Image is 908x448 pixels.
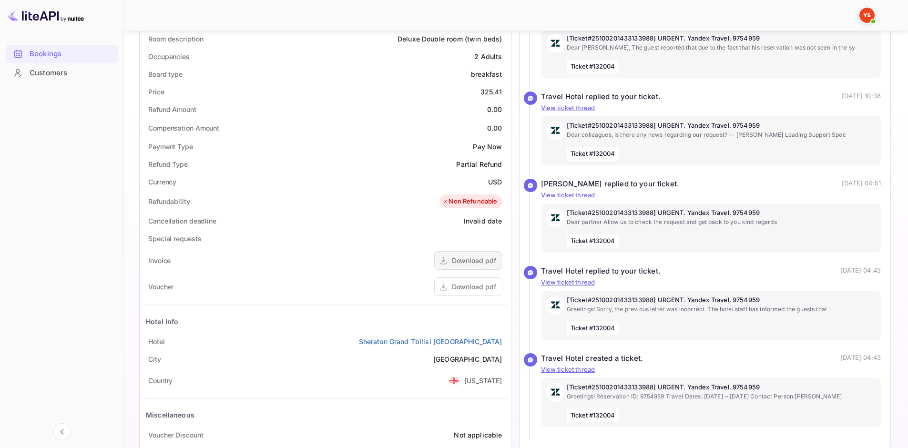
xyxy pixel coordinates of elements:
div: [PERSON_NAME] replied to your ticket. [541,179,680,190]
button: Collapse navigation [53,423,71,440]
div: Board type [148,69,183,79]
div: Bookings [30,49,113,60]
span: Ticket #132004 [567,147,619,161]
div: 2 Adults [474,51,502,61]
div: 325.41 [480,87,502,97]
div: Invoice [148,255,171,265]
span: United States [449,372,459,389]
div: Voucher Discount [148,430,203,440]
div: Pay Now [473,142,502,152]
div: [US_STATE] [464,376,502,386]
span: Ticket #132004 [567,408,619,423]
p: [Ticket#25100201433133988] URGENT. Yandex Travel. 9754959 [567,121,877,131]
div: breakfast [471,69,502,79]
div: Refund Type [148,159,188,169]
p: [DATE] 04:51 [842,179,881,190]
a: Bookings [6,45,118,62]
p: Dear colleagues, Is there any news regarding our request? -- [PERSON_NAME] Leading Support Spec [567,131,877,139]
div: Hotel Info [146,316,179,326]
div: Country [148,376,173,386]
p: [DATE] 10:38 [842,92,881,102]
div: Travel Hotel replied to your ticket. [541,266,661,277]
span: Ticket #132004 [567,60,619,74]
p: Greetings! Sorry, the previous letter was incorrect. The hotel staff has informed the guests that [567,305,877,314]
p: [Ticket#25100201433133988] URGENT. Yandex Travel. 9754959 [567,34,877,43]
p: View ticket thread [541,103,881,113]
p: View ticket thread [541,365,881,375]
span: Ticket #132004 [567,234,619,248]
div: Miscellaneous [146,410,194,420]
a: Sheraton Grand Tbilisi [GEOGRAPHIC_DATA] [359,336,502,346]
div: [GEOGRAPHIC_DATA] [433,354,502,364]
div: Special requests [148,234,201,244]
div: Occupancies [148,51,190,61]
div: 0.00 [487,123,502,133]
img: LiteAPI logo [8,8,84,23]
div: Partial Refund [456,159,502,169]
div: USD [488,177,502,187]
p: [Ticket#25100201433133988] URGENT. Yandex Travel. 9754959 [567,295,877,305]
div: Not applicable [454,430,502,440]
div: 0.00 [487,104,502,114]
a: Customers [6,64,118,81]
div: Download pdf [452,255,496,265]
div: Customers [30,68,113,79]
div: Payment Type [148,142,193,152]
div: Customers [6,64,118,82]
div: Compensation Amount [148,123,219,133]
div: Refundability [148,196,190,206]
div: Invalid date [464,216,502,226]
div: Travel Hotel created a ticket. [541,353,643,364]
p: [DATE] 04:43 [840,353,881,364]
p: [Ticket#25100201433133988] URGENT. Yandex Travel. 9754959 [567,208,877,218]
img: AwvSTEc2VUhQAAAAAElFTkSuQmCC [546,121,565,140]
img: AwvSTEc2VUhQAAAAAElFTkSuQmCC [546,208,565,227]
div: Voucher [148,282,173,292]
img: AwvSTEc2VUhQAAAAAElFTkSuQmCC [546,295,565,315]
p: [Ticket#25100201433133988] URGENT. Yandex Travel. 9754959 [567,383,877,392]
img: AwvSTEc2VUhQAAAAAElFTkSuQmCC [546,34,565,53]
p: Greetings! Reservation ID: 9754959 Travel Dates: [DATE] ~ [DATE] Contact Person:[PERSON_NAME] [567,392,877,401]
div: Travel Hotel replied to your ticket. [541,92,661,102]
div: Download pdf [452,282,496,292]
div: Room description [148,34,203,44]
div: Cancellation deadline [148,216,216,226]
span: Ticket #132004 [567,321,619,336]
div: Refund Amount [148,104,196,114]
p: Dear [PERSON_NAME], The guest reported that due to the fact that his reservation was not seen in ... [567,43,877,52]
img: AwvSTEc2VUhQAAAAAElFTkSuQmCC [546,383,565,402]
div: City [148,354,161,364]
div: Bookings [6,45,118,63]
div: Price [148,87,164,97]
p: View ticket thread [541,191,881,200]
div: Currency [148,177,176,187]
p: [DATE] 04:45 [840,266,881,277]
div: Deluxe Double room (twin beds) [398,34,502,44]
p: View ticket thread [541,278,881,287]
div: Non Refundable [442,197,497,206]
div: Hotel [148,336,165,346]
img: Yandex Support [859,8,875,23]
p: Dear partner Allow us to check the request and get back to you kind regards [567,218,877,226]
